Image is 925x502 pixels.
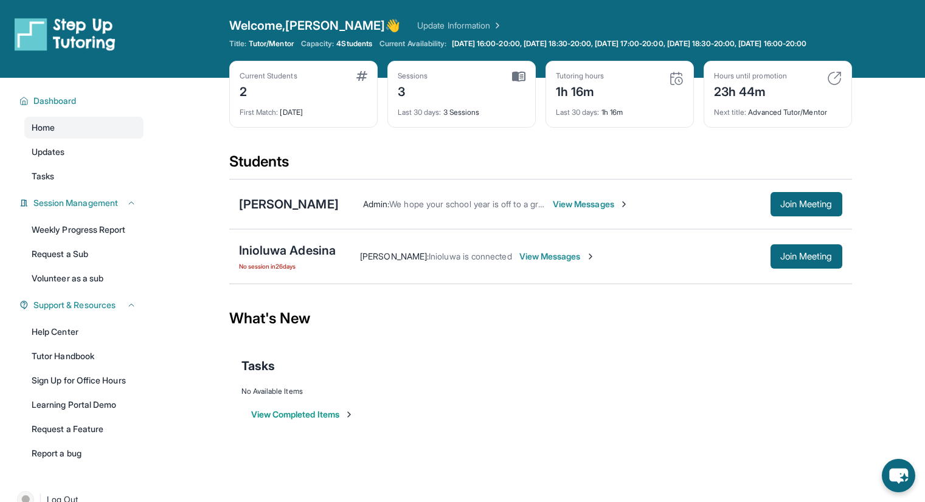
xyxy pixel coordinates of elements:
a: Volunteer as a sub [24,267,144,289]
span: Join Meeting [780,201,833,208]
div: 23h 44m [714,81,787,100]
img: card [827,71,842,86]
span: Join Meeting [780,253,833,260]
div: Tutoring hours [556,71,605,81]
span: First Match : [240,108,279,117]
div: [DATE] [240,100,367,117]
div: Students [229,152,852,179]
img: logo [15,17,116,51]
button: Support & Resources [29,299,136,311]
span: Dashboard [33,95,77,107]
span: Tasks [241,357,275,374]
a: Sign Up for Office Hours [24,370,144,391]
div: 1h 16m [556,81,605,100]
button: View Completed Items [251,408,354,421]
div: Current Students [240,71,297,81]
span: View Messages [553,198,629,210]
img: card [512,71,525,82]
span: Capacity: [301,39,334,49]
div: No Available Items [241,387,840,396]
span: Home [32,122,55,134]
span: Last 30 days : [398,108,442,117]
span: Tasks [32,170,54,182]
a: Tasks [24,165,144,187]
a: Home [24,117,144,139]
span: No session in 26 days [239,261,336,271]
img: Chevron-Right [586,252,595,261]
div: 1h 16m [556,100,684,117]
span: Current Availability: [379,39,446,49]
div: 3 [398,81,428,100]
a: Updates [24,141,144,163]
span: Session Management [33,197,118,209]
span: [DATE] 16:00-20:00, [DATE] 18:30-20:00, [DATE] 17:00-20:00, [DATE] 18:30-20:00, [DATE] 16:00-20:00 [452,39,807,49]
div: 2 [240,81,297,100]
a: [DATE] 16:00-20:00, [DATE] 18:30-20:00, [DATE] 17:00-20:00, [DATE] 18:30-20:00, [DATE] 16:00-20:00 [449,39,809,49]
span: View Messages [519,250,595,263]
a: Request a Feature [24,418,144,440]
span: Welcome, [PERSON_NAME] 👋 [229,17,401,34]
span: Title: [229,39,246,49]
img: card [669,71,684,86]
a: Help Center [24,321,144,343]
img: Chevron Right [490,19,502,32]
span: Updates [32,146,65,158]
span: Tutor/Mentor [249,39,294,49]
img: card [356,71,367,81]
a: Learning Portal Demo [24,394,144,416]
span: Last 30 days : [556,108,600,117]
div: [PERSON_NAME] [239,196,339,213]
span: [PERSON_NAME] : [360,251,429,261]
img: Chevron-Right [619,199,629,209]
button: Join Meeting [771,192,842,216]
button: Dashboard [29,95,136,107]
button: chat-button [882,459,915,492]
span: 4 Students [336,39,372,49]
div: Hours until promotion [714,71,787,81]
div: Sessions [398,71,428,81]
button: Join Meeting [771,244,842,269]
span: Support & Resources [33,299,116,311]
a: Report a bug [24,442,144,464]
div: What's New [229,292,852,345]
a: Tutor Handbook [24,345,144,367]
a: Request a Sub [24,243,144,265]
span: Inioluwa is connected [429,251,511,261]
div: Advanced Tutor/Mentor [714,100,842,117]
a: Weekly Progress Report [24,219,144,241]
span: Next title : [714,108,747,117]
div: Inioluwa Adesina [239,242,336,259]
span: Admin : [363,199,389,209]
div: 3 Sessions [398,100,525,117]
button: Session Management [29,197,136,209]
a: Update Information [417,19,502,32]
